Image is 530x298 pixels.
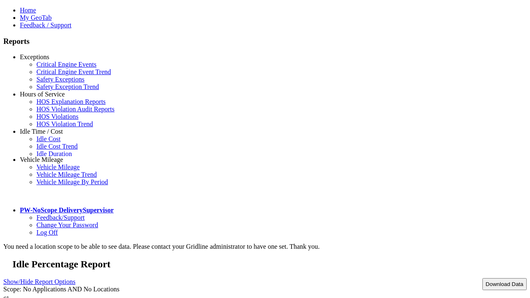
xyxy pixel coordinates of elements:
[36,221,98,228] a: Change Your Password
[36,163,79,171] a: Vehicle Mileage
[36,150,72,157] a: Idle Duration
[36,143,78,150] a: Idle Cost Trend
[20,22,71,29] a: Feedback / Support
[36,68,111,75] a: Critical Engine Event Trend
[36,61,96,68] a: Critical Engine Events
[20,128,63,135] a: Idle Time / Cost
[20,91,65,98] a: Hours of Service
[36,171,97,178] a: Vehicle Mileage Trend
[36,214,84,221] a: Feedback/Support
[36,120,93,127] a: HOS Violation Trend
[36,98,106,105] a: HOS Explanation Reports
[3,243,527,250] div: You need a location scope to be able to see data. Please contact your Gridline administrator to h...
[36,229,58,236] a: Log Off
[36,76,84,83] a: Safety Exceptions
[36,178,108,185] a: Vehicle Mileage By Period
[3,37,527,46] h3: Reports
[36,135,60,142] a: Idle Cost
[3,276,75,287] a: Show/Hide Report Options
[12,259,527,270] h2: Idle Percentage Report
[20,14,52,21] a: My GeoTab
[36,83,99,90] a: Safety Exception Trend
[36,113,78,120] a: HOS Violations
[3,286,119,293] span: Scope: No Applications AND No Locations
[36,106,115,113] a: HOS Violation Audit Reports
[20,207,113,214] a: PW-NoScope DeliverySupervisor
[20,53,49,60] a: Exceptions
[482,278,527,290] button: Download Data
[20,156,63,163] a: Vehicle Mileage
[20,7,36,14] a: Home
